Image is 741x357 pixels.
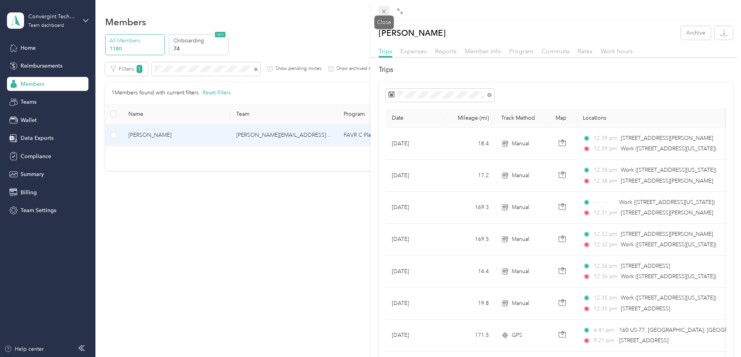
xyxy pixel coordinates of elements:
span: Manual [512,267,529,276]
span: 12:36 pm [594,272,617,281]
td: [DATE] [386,192,444,224]
span: 12:32 pm [594,240,617,249]
td: [DATE] [386,320,444,352]
span: 12:35 pm [594,294,617,302]
td: [DATE] [386,128,444,160]
th: Map [549,108,577,128]
button: Archive [681,26,711,40]
span: Reports [435,47,457,55]
span: Manual [512,299,529,308]
iframe: Everlance-gr Chat Button Frame [698,313,741,357]
span: [STREET_ADDRESS] [621,263,670,269]
span: GPS [512,331,522,340]
span: 12:39 pm [594,145,617,153]
td: 14.4 [444,256,495,287]
td: 18.4 [444,128,495,160]
td: 169.5 [444,224,495,256]
span: - - : - - [594,198,616,207]
span: Commute [542,47,570,55]
span: [STREET_ADDRESS][PERSON_NAME] [621,178,713,184]
td: 17.2 [444,160,495,192]
td: [DATE] [386,224,444,256]
td: 19.8 [444,287,495,319]
th: Date [386,108,444,128]
span: Rates [578,47,592,55]
h2: Trips [379,64,733,75]
span: Manual [512,139,529,148]
span: Work ([STREET_ADDRESS][US_STATE]) [621,294,716,301]
span: Program [509,47,533,55]
th: Track Method [495,108,549,128]
div: Close [374,16,394,29]
td: 169.3 [444,192,495,224]
span: Work ([STREET_ADDRESS][US_STATE]) [621,145,716,152]
span: [STREET_ADDRESS] [621,305,670,312]
span: [STREET_ADDRESS] [619,337,668,344]
span: 6:41 pm [594,326,616,334]
span: Trips [379,47,392,55]
span: Manual [512,235,529,244]
td: [DATE] [386,256,444,287]
span: Manual [512,203,529,212]
td: [DATE] [386,160,444,192]
td: [DATE] [386,287,444,319]
span: 12:36 pm [594,262,617,270]
span: 12:32 pm [594,230,617,239]
span: 12:38 pm [594,166,617,174]
span: Member info [465,47,501,55]
span: Work ([STREET_ADDRESS][US_STATE]) [621,273,716,280]
span: [STREET_ADDRESS][PERSON_NAME] [621,209,713,216]
span: Work ([STREET_ADDRESS][US_STATE]) [621,167,716,173]
span: Work ([STREET_ADDRESS][US_STATE]) [621,241,716,248]
span: 12:39 pm [594,134,617,143]
span: Work ([STREET_ADDRESS][US_STATE]) [619,199,715,205]
span: 12:35 pm [594,305,617,313]
td: 171.5 [444,320,495,352]
th: Mileage (mi) [444,108,495,128]
span: 9:21 pm [594,336,616,345]
span: [STREET_ADDRESS][PERSON_NAME] [621,135,713,141]
span: [STREET_ADDRESS][PERSON_NAME] [621,231,713,237]
span: Expenses [400,47,427,55]
span: 12:31 pm [594,209,617,217]
span: 12:38 pm [594,177,617,185]
span: Manual [512,171,529,180]
span: Work hours [601,47,633,55]
p: [PERSON_NAME] [379,26,446,40]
